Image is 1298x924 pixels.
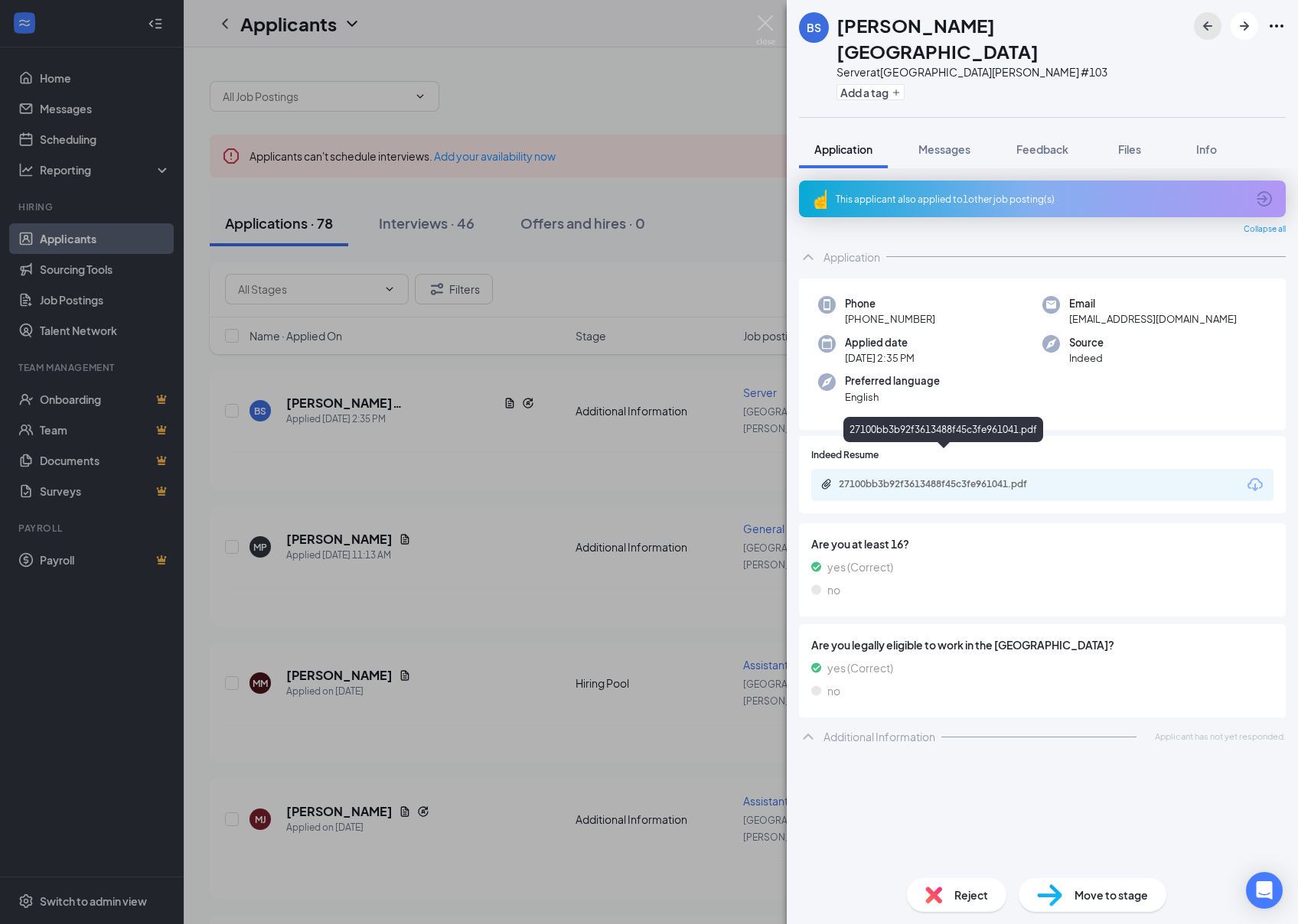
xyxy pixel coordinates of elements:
span: [DATE] 2:35 PM [845,350,915,366]
span: Applicant has not yet responded. [1155,730,1286,743]
span: Are you legally eligible to work in the [GEOGRAPHIC_DATA]? [811,636,1274,653]
h1: [PERSON_NAME][GEOGRAPHIC_DATA] [837,12,1186,64]
svg: Ellipses [1267,17,1286,35]
span: Are you at least 16? [811,535,1274,552]
button: ArrowRight [1231,12,1258,40]
svg: ChevronUp [799,727,817,746]
svg: ArrowLeftNew [1199,17,1217,35]
span: Indeed Resume [811,448,879,463]
span: Info [1196,142,1217,156]
svg: ArrowCircle [1255,190,1274,208]
span: [EMAIL_ADDRESS][DOMAIN_NAME] [1069,311,1237,327]
span: Reject [954,887,988,903]
svg: Paperclip [820,478,833,490]
span: yes (Correct) [827,558,893,575]
span: no [827,682,840,699]
span: Source [1069,335,1104,350]
span: Email [1069,296,1237,311]
div: BS [807,20,821,35]
svg: ArrowRight [1235,17,1254,35]
span: Files [1118,142,1141,156]
button: PlusAdd a tag [837,84,905,100]
div: Server at [GEOGRAPHIC_DATA][PERSON_NAME] #103 [837,64,1186,80]
div: 27100bb3b92f3613488f45c3fe961041.pdf [843,417,1043,442]
span: Applied date [845,335,915,350]
div: Application [823,249,880,265]
div: Additional Information [823,729,935,744]
div: 27100bb3b92f3613488f45c3fe961041.pdf [839,478,1053,490]
span: Collapse all [1244,223,1286,236]
a: Paperclip27100bb3b92f3613488f45c3fe961041.pdf [820,478,1068,493]
svg: ChevronUp [799,248,817,266]
span: no [827,581,840,598]
span: Move to stage [1075,887,1148,903]
button: ArrowLeftNew [1194,12,1221,40]
span: Feedback [1016,142,1068,156]
div: Open Intercom Messenger [1246,872,1283,909]
svg: Download [1246,476,1264,494]
span: Indeed [1069,350,1104,366]
span: [PHONE_NUMBER] [845,311,935,327]
span: Application [814,142,872,156]
span: Messages [918,142,970,156]
span: Preferred language [845,373,940,389]
svg: Plus [892,88,901,97]
span: Phone [845,296,935,311]
span: English [845,389,940,405]
div: This applicant also applied to 1 other job posting(s) [836,193,1246,206]
span: yes (Correct) [827,659,893,676]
